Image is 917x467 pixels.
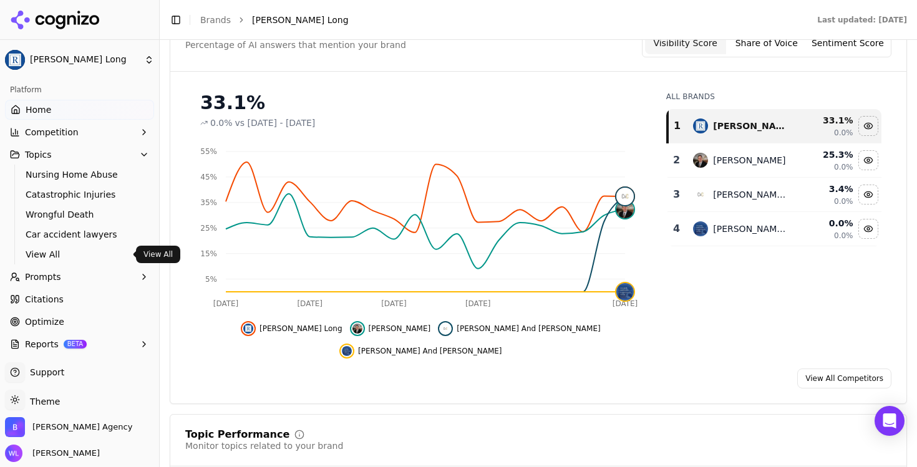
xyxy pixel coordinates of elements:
[358,346,502,356] span: [PERSON_NAME] And [PERSON_NAME]
[693,187,708,202] img: cohen and cohen
[381,299,407,308] tspan: [DATE]
[350,321,431,336] button: Hide price benowitz data
[613,299,638,308] tspan: [DATE]
[243,324,253,334] img: regan zambri long
[369,324,431,334] span: [PERSON_NAME]
[616,201,634,218] img: price benowitz
[666,92,881,102] div: All Brands
[672,153,681,168] div: 2
[205,275,217,284] tspan: 5%
[693,118,708,133] img: regan zambri long
[817,15,907,25] div: Last updated: [DATE]
[5,417,25,437] img: Bob Agency
[713,223,789,235] div: [PERSON_NAME] And [PERSON_NAME]
[616,283,634,301] img: chaikin and sherman
[27,448,100,459] span: [PERSON_NAME]
[5,334,154,354] button: ReportsBETA
[200,198,217,207] tspan: 35%
[352,324,362,334] img: price benowitz
[235,117,316,129] span: vs [DATE] - [DATE]
[858,150,878,170] button: Hide price benowitz data
[5,312,154,332] a: Optimize
[645,32,726,54] button: Visibility Score
[674,118,681,133] div: 1
[25,271,61,283] span: Prompts
[5,445,22,462] img: Wendy Lindars
[5,50,25,70] img: Regan Zambri Long
[797,368,891,388] a: View All Competitors
[693,221,708,236] img: chaikin and sherman
[297,299,323,308] tspan: [DATE]
[21,166,139,183] a: Nursing Home Abuse
[25,148,52,161] span: Topics
[32,421,132,433] span: Bob Agency
[210,117,233,129] span: 0.0%
[143,249,173,259] p: View All
[5,417,132,437] button: Open organization switcher
[21,206,139,223] a: Wrongful Death
[26,168,134,181] span: Nursing Home Abuse
[799,183,853,195] div: 3.4 %
[672,221,681,236] div: 4
[5,357,154,377] button: Toolbox
[5,445,100,462] button: Open user button
[672,187,681,202] div: 3
[875,406,905,436] div: Open Intercom Messenger
[667,143,881,178] tr: 2price benowitz[PERSON_NAME]25.3%0.0%Hide price benowitz data
[667,212,881,246] tr: 4chaikin and sherman[PERSON_NAME] And [PERSON_NAME]0.0%0.0%Hide chaikin and sherman data
[666,109,881,246] div: Data table
[5,145,154,165] button: Topics
[26,104,51,116] span: Home
[185,39,406,51] div: Percentage of AI answers that mention your brand
[834,162,853,172] span: 0.0%
[200,249,217,258] tspan: 15%
[5,80,154,100] div: Platform
[200,224,217,233] tspan: 25%
[457,324,600,334] span: [PERSON_NAME] And [PERSON_NAME]
[21,186,139,203] a: Catastrophic Injuries
[200,147,217,156] tspan: 55%
[5,122,154,142] button: Competition
[438,321,600,336] button: Hide cohen and cohen data
[440,324,450,334] img: cohen and cohen
[799,217,853,229] div: 0.0 %
[5,100,154,120] a: Home
[25,293,64,306] span: Citations
[858,219,878,239] button: Hide chaikin and sherman data
[799,148,853,161] div: 25.3 %
[858,185,878,205] button: Hide cohen and cohen data
[713,154,785,166] div: [PERSON_NAME]
[339,344,502,359] button: Hide chaikin and sherman data
[667,178,881,212] tr: 3cohen and cohen[PERSON_NAME] And [PERSON_NAME]3.4%0.0%Hide cohen and cohen data
[667,109,881,143] tr: 1regan zambri long[PERSON_NAME] Long33.1%0.0%Hide regan zambri long data
[213,299,239,308] tspan: [DATE]
[25,397,60,407] span: Theme
[26,228,134,241] span: Car accident lawyers
[834,128,853,138] span: 0.0%
[799,114,853,127] div: 33.1 %
[713,120,789,132] div: [PERSON_NAME] Long
[834,196,853,206] span: 0.0%
[241,321,342,336] button: Hide regan zambri long data
[5,289,154,309] a: Citations
[200,15,231,25] a: Brands
[252,14,349,26] span: [PERSON_NAME] Long
[30,54,139,65] span: [PERSON_NAME] Long
[185,430,289,440] div: Topic Performance
[858,116,878,136] button: Hide regan zambri long data
[25,366,64,378] span: Support
[260,324,342,334] span: [PERSON_NAME] Long
[713,188,789,201] div: [PERSON_NAME] And [PERSON_NAME]
[25,126,79,138] span: Competition
[21,246,139,263] a: View All
[26,248,134,261] span: View All
[616,188,634,205] img: cohen and cohen
[693,153,708,168] img: price benowitz
[64,340,87,349] span: BETA
[200,14,792,26] nav: breadcrumb
[200,92,641,114] div: 33.1%
[25,315,64,328] span: Optimize
[25,338,59,350] span: Reports
[200,173,217,181] tspan: 45%
[465,299,491,308] tspan: [DATE]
